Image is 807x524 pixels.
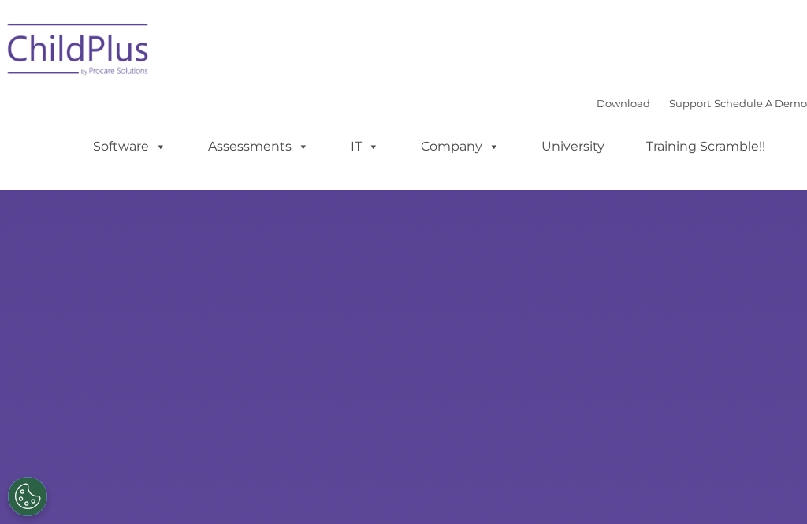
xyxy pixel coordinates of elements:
[526,131,620,162] a: University
[630,131,781,162] a: Training Scramble!!
[335,131,395,162] a: IT
[192,131,325,162] a: Assessments
[669,97,711,110] a: Support
[8,477,47,516] button: Cookies Settings
[77,131,182,162] a: Software
[714,97,807,110] a: Schedule A Demo
[597,97,807,110] font: |
[405,131,515,162] a: Company
[597,97,650,110] a: Download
